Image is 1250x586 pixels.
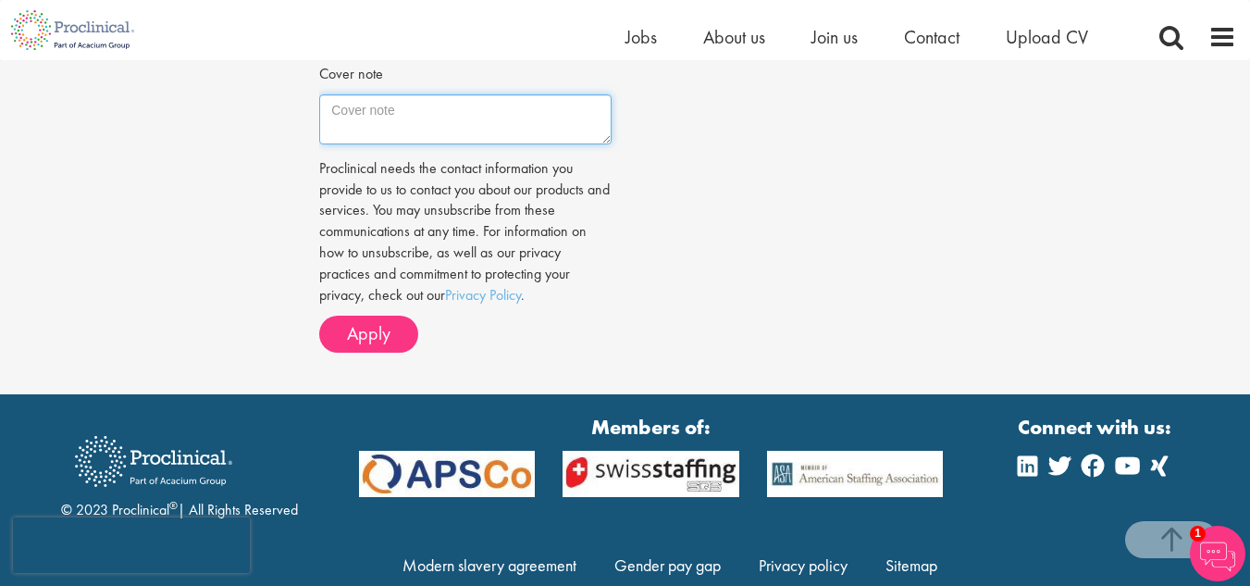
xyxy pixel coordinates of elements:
strong: Connect with us: [1018,413,1175,442]
p: Proclinical needs the contact information you provide to us to contact you about our products and... [319,158,611,306]
label: Cover note [319,57,383,85]
a: Contact [904,25,959,49]
a: Jobs [625,25,657,49]
div: © 2023 Proclinical | All Rights Reserved [61,422,298,521]
img: APSCo [549,451,752,497]
img: APSCo [345,451,549,497]
a: Upload CV [1006,25,1088,49]
img: APSCo [753,451,957,497]
button: Apply [319,316,418,353]
img: Proclinical Recruitment [61,423,246,500]
a: About us [703,25,765,49]
a: Join us [811,25,858,49]
a: Gender pay gap [614,555,721,576]
sup: ® [169,498,178,513]
span: Apply [347,321,390,345]
img: Chatbot [1190,526,1245,581]
a: Modern slavery agreement [402,555,576,576]
a: Sitemap [885,555,937,576]
a: Privacy Policy [445,285,521,305]
a: Privacy policy [759,555,848,576]
strong: Members of: [359,413,943,442]
span: 1 [1190,526,1206,542]
iframe: reCAPTCHA [13,517,250,573]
